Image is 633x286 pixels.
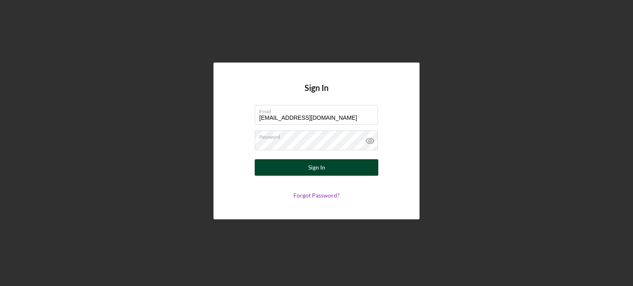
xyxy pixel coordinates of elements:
[259,105,378,114] label: Email
[308,159,325,176] div: Sign In
[259,131,378,140] label: Password
[305,83,328,105] h4: Sign In
[293,192,340,199] a: Forgot Password?
[255,159,378,176] button: Sign In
